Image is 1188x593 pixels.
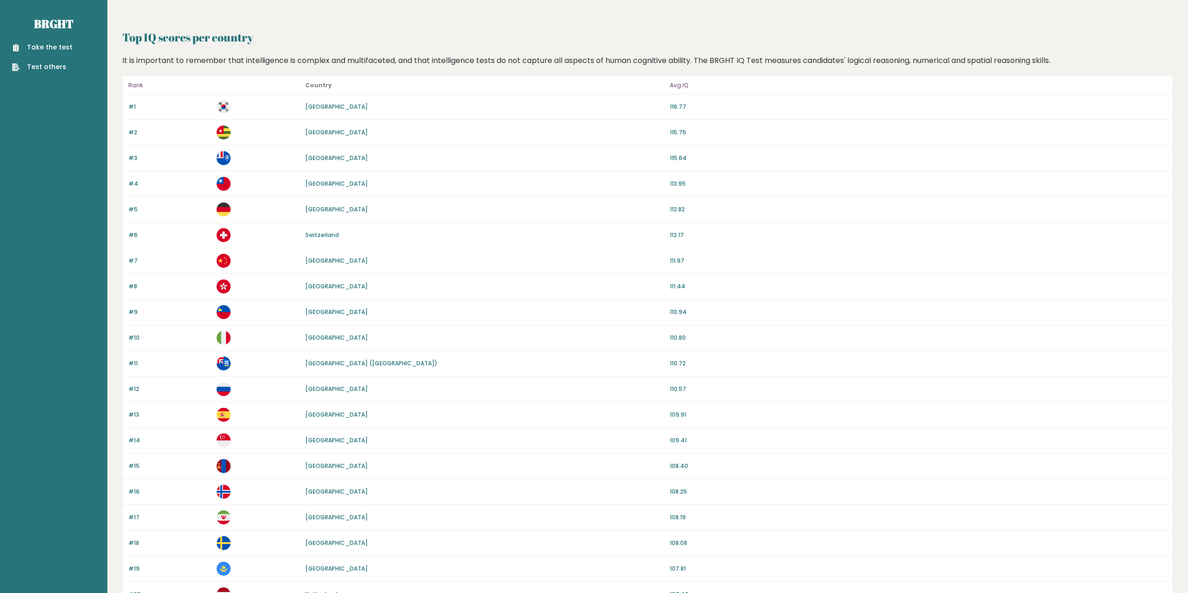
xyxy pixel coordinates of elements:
[305,462,368,470] a: [GEOGRAPHIC_DATA]
[670,411,1167,419] p: 109.91
[217,279,231,293] img: hk.svg
[217,510,231,524] img: ir.svg
[217,459,231,473] img: mn.svg
[217,382,231,396] img: ru.svg
[670,282,1167,291] p: 111.44
[305,81,332,89] b: Country
[128,411,211,419] p: #13
[305,513,368,521] a: [GEOGRAPHIC_DATA]
[670,80,1167,91] p: Avg IQ
[217,177,231,191] img: tw.svg
[670,436,1167,445] p: 109.41
[305,103,368,111] a: [GEOGRAPHIC_DATA]
[128,488,211,496] p: #16
[305,257,368,265] a: [GEOGRAPHIC_DATA]
[217,254,231,268] img: cn.svg
[670,103,1167,111] p: 116.77
[305,385,368,393] a: [GEOGRAPHIC_DATA]
[670,539,1167,547] p: 108.08
[305,180,368,188] a: [GEOGRAPHIC_DATA]
[305,359,437,367] a: [GEOGRAPHIC_DATA] ([GEOGRAPHIC_DATA])
[217,536,231,550] img: se.svg
[217,562,231,576] img: kz.svg
[128,180,211,188] p: #4
[670,385,1167,393] p: 110.57
[670,334,1167,342] p: 110.80
[305,334,368,342] a: [GEOGRAPHIC_DATA]
[128,359,211,368] p: #11
[128,128,211,137] p: #2
[128,282,211,291] p: #8
[217,228,231,242] img: ch.svg
[670,154,1167,162] p: 115.64
[128,154,211,162] p: #3
[670,205,1167,214] p: 112.82
[670,462,1167,470] p: 108.40
[670,308,1167,316] p: 110.94
[305,128,368,136] a: [GEOGRAPHIC_DATA]
[217,100,231,114] img: kr.svg
[122,29,1173,46] h2: Top IQ scores per country
[128,334,211,342] p: #10
[217,331,231,345] img: it.svg
[670,513,1167,522] p: 108.19
[128,539,211,547] p: #18
[128,513,211,522] p: #17
[670,231,1167,239] p: 112.17
[305,205,368,213] a: [GEOGRAPHIC_DATA]
[217,485,231,499] img: no.svg
[217,408,231,422] img: es.svg
[217,151,231,165] img: tf.svg
[305,488,368,495] a: [GEOGRAPHIC_DATA]
[128,565,211,573] p: #19
[305,231,339,239] a: Switzerland
[128,462,211,470] p: #15
[128,385,211,393] p: #12
[128,436,211,445] p: #14
[119,55,1177,66] div: It is important to remember that intelligence is complex and multifaceted, and that intelligence ...
[305,282,368,290] a: [GEOGRAPHIC_DATA]
[670,257,1167,265] p: 111.97
[128,80,211,91] p: Rank
[12,42,72,52] a: Take the test
[128,308,211,316] p: #9
[305,436,368,444] a: [GEOGRAPHIC_DATA]
[128,257,211,265] p: #7
[670,128,1167,137] p: 115.75
[670,359,1167,368] p: 110.72
[305,411,368,419] a: [GEOGRAPHIC_DATA]
[305,308,368,316] a: [GEOGRAPHIC_DATA]
[34,16,73,31] a: Brght
[128,103,211,111] p: #1
[670,565,1167,573] p: 107.81
[670,488,1167,496] p: 108.25
[305,539,368,547] a: [GEOGRAPHIC_DATA]
[217,202,231,216] img: de.svg
[217,356,231,370] img: fk.svg
[217,433,231,447] img: sg.svg
[217,126,231,140] img: tg.svg
[305,154,368,162] a: [GEOGRAPHIC_DATA]
[128,205,211,214] p: #5
[12,62,72,72] a: Test others
[670,180,1167,188] p: 113.95
[305,565,368,572] a: [GEOGRAPHIC_DATA]
[128,231,211,239] p: #6
[217,305,231,319] img: li.svg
